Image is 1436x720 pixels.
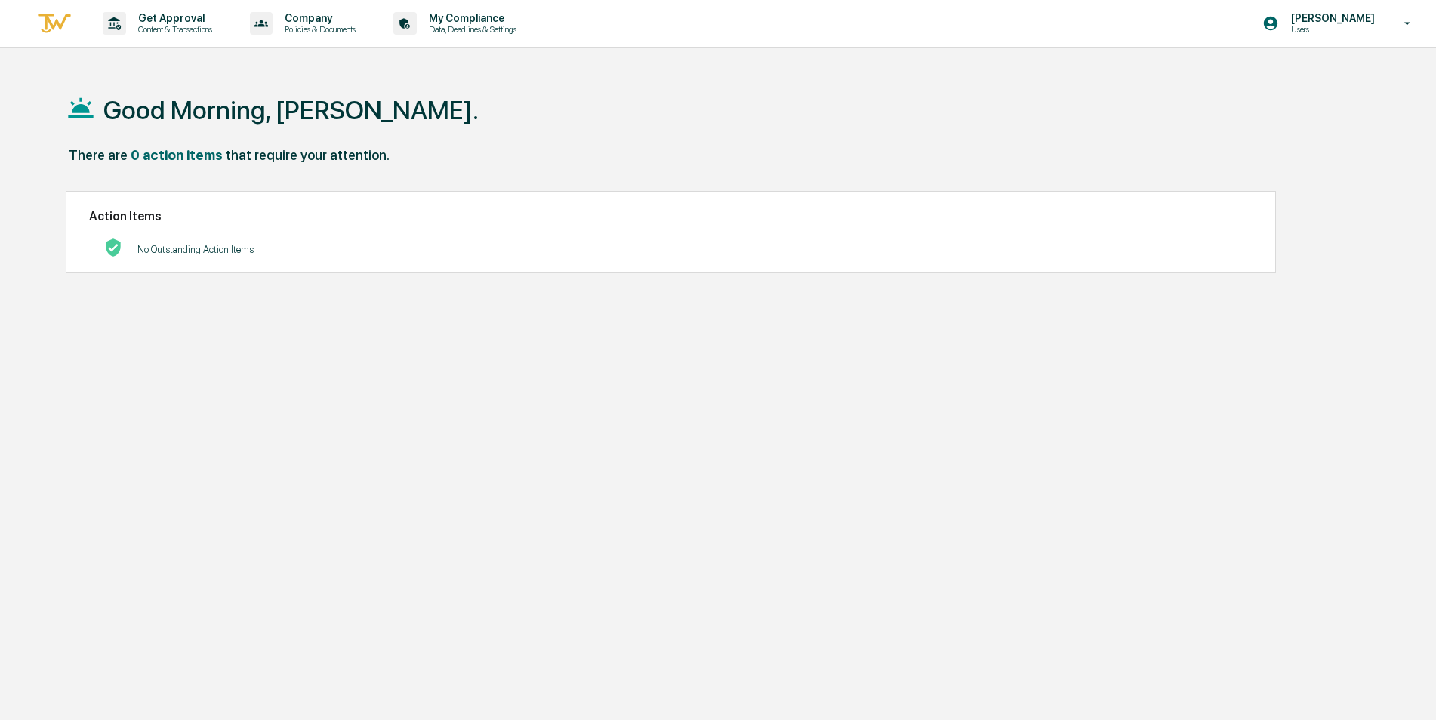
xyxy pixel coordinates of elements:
img: No Actions logo [104,238,122,257]
div: that require your attention. [226,147,390,163]
h1: Good Morning, [PERSON_NAME]. [103,95,479,125]
p: Content & Transactions [126,24,220,35]
p: Data, Deadlines & Settings [417,24,524,35]
p: Company [273,12,363,24]
p: My Compliance [417,12,524,24]
img: logo [36,11,72,36]
h2: Action Items [89,209,1253,223]
p: Policies & Documents [273,24,363,35]
p: No Outstanding Action Items [137,244,254,255]
div: 0 action items [131,147,223,163]
p: Users [1279,24,1382,35]
p: Get Approval [126,12,220,24]
div: There are [69,147,128,163]
p: [PERSON_NAME] [1279,12,1382,24]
